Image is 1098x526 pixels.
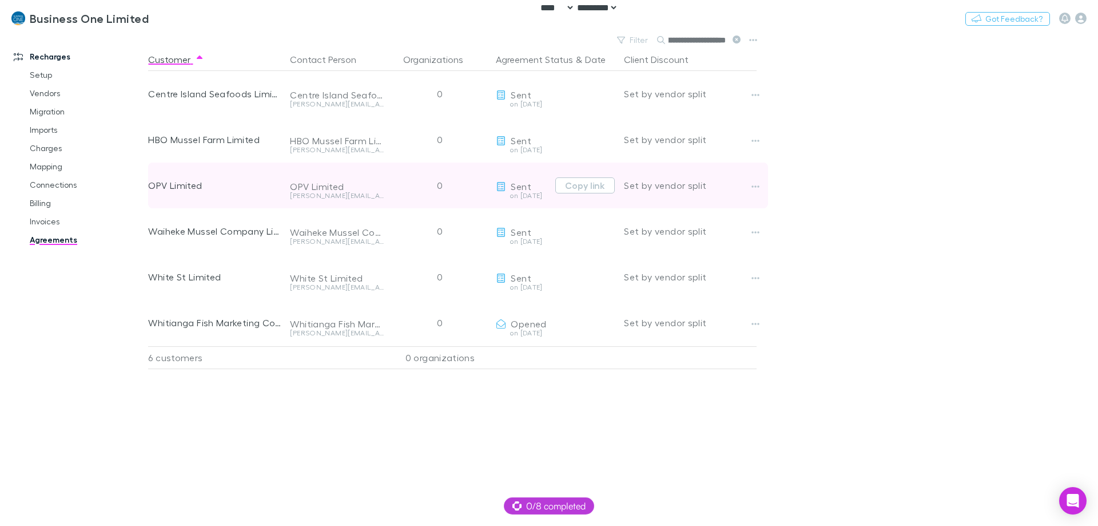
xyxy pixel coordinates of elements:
button: Got Feedback? [965,12,1050,26]
div: Set by vendor split [624,117,757,163]
div: White St Limited [290,272,384,284]
div: Waiheke Mussel Company Limited [290,227,384,238]
span: Sent [511,135,531,146]
div: on [DATE] [496,101,615,108]
div: 0 [388,163,491,208]
div: Centre Island Seafoods Limited [290,89,384,101]
button: Date [585,48,606,71]
a: Imports [18,121,154,139]
div: Set by vendor split [624,300,757,346]
div: 0 [388,117,491,163]
div: Set by vendor split [624,163,757,208]
a: Vendors [18,84,154,102]
span: Sent [511,272,531,283]
button: Agreement Status [496,48,573,71]
div: [PERSON_NAME][EMAIL_ADDRESS][DOMAIN_NAME] [290,238,384,245]
div: on [DATE] [496,330,615,337]
div: 0 [388,208,491,254]
div: on [DATE] [496,238,615,245]
div: 0 [388,254,491,300]
div: OPV Limited [290,181,384,192]
span: Opened [511,318,546,329]
span: Sent [511,227,531,238]
a: Agreements [18,231,154,249]
div: Whitianga Fish Marketing Company Limited [290,318,384,330]
img: Business One Limited's Logo [11,11,25,25]
button: Organizations [403,48,477,71]
div: [PERSON_NAME][EMAIL_ADDRESS][DOMAIN_NAME] [290,330,384,337]
div: 6 customers [148,346,285,369]
div: [PERSON_NAME][EMAIL_ADDRESS][DOMAIN_NAME] [290,192,384,199]
div: on [DATE] [496,192,551,199]
span: Sent [511,181,531,192]
span: Sent [511,89,531,100]
div: [PERSON_NAME][EMAIL_ADDRESS][DOMAIN_NAME] [290,284,384,291]
div: 0 [388,300,491,346]
a: Invoices [18,212,154,231]
button: Customer [148,48,204,71]
button: Filter [611,33,655,47]
a: Billing [18,194,154,212]
div: Set by vendor split [624,71,757,117]
a: Setup [18,66,154,84]
a: Business One Limited [5,5,156,32]
div: Open Intercom Messenger [1059,487,1087,515]
h3: Business One Limited [30,11,149,25]
a: Charges [18,139,154,157]
div: & [496,48,615,71]
div: Whitianga Fish Marketing Company Limited [148,300,281,346]
div: on [DATE] [496,147,615,153]
div: OPV Limited [148,163,281,208]
button: Contact Person [290,48,370,71]
div: Waiheke Mussel Company Limited [148,208,281,254]
a: Recharges [2,48,154,66]
button: Copy link [555,177,615,193]
a: Connections [18,176,154,194]
div: 0 organizations [388,346,491,369]
div: Centre Island Seafoods Limited [148,71,281,117]
div: [PERSON_NAME][EMAIL_ADDRESS][DOMAIN_NAME] [290,147,384,153]
div: HBO Mussel Farm Limited [290,135,384,147]
a: Migration [18,102,154,121]
button: Client Discount [624,48,702,71]
a: Mapping [18,157,154,176]
div: Set by vendor split [624,208,757,254]
div: on [DATE] [496,284,615,291]
div: HBO Mussel Farm Limited [148,117,281,163]
div: White St Limited [148,254,281,300]
div: [PERSON_NAME][EMAIL_ADDRESS][DOMAIN_NAME] [290,101,384,108]
div: 0 [388,71,491,117]
div: Set by vendor split [624,254,757,300]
